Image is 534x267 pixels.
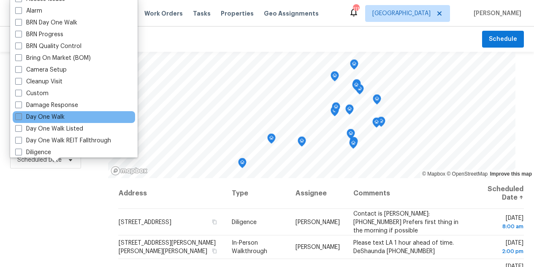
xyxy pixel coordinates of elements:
label: BRN Progress [15,30,63,39]
th: Scheduled Date ↑ [469,178,524,209]
div: Map marker [349,139,358,152]
label: Bring On Market (BOM) [15,54,91,62]
div: Map marker [331,106,339,119]
div: Map marker [352,79,361,92]
span: Tasks [193,11,211,16]
span: [GEOGRAPHIC_DATA] [372,9,431,18]
span: [DATE] [475,215,523,230]
span: Diligence [232,219,257,225]
label: Camera Setup [15,66,67,74]
button: Copy Address [211,247,218,255]
th: Assignee [289,178,347,209]
label: Cleanup Visit [15,77,62,86]
div: 8:00 am [475,222,523,230]
div: Map marker [350,137,358,150]
div: Map marker [372,117,381,131]
span: [DATE] [475,240,523,256]
div: Map marker [373,94,381,107]
span: [PERSON_NAME] [295,219,340,225]
div: Map marker [298,136,306,150]
button: Copy Address [211,218,218,225]
label: Day One Walk REIT Fallthrough [15,136,111,145]
span: [PERSON_NAME] [295,244,340,250]
div: Map marker [332,102,340,115]
span: [STREET_ADDRESS][PERSON_NAME][PERSON_NAME][PERSON_NAME] [119,240,216,254]
label: Diligence [15,148,51,157]
span: Work Orders [144,9,183,18]
span: Properties [221,9,254,18]
div: 2:00 pm [475,247,523,256]
label: Day One Walk [15,113,65,121]
span: Contact is [PERSON_NAME]: [PHONE_NUMBER] Prefers first thing in the morning if possible [353,211,458,233]
div: Map marker [267,133,276,147]
div: Map marker [350,59,358,72]
label: BRN Quality Control [15,42,81,51]
span: Geo Assignments [264,9,319,18]
span: Scheduled Date [17,156,62,164]
span: [PERSON_NAME] [470,9,521,18]
div: Map marker [238,158,247,171]
a: Improve this map [490,171,532,177]
div: Map marker [331,71,339,84]
div: Map marker [352,80,361,93]
th: Address [118,178,225,209]
span: In-Person Walkthrough [232,240,267,254]
button: Schedule [482,31,524,48]
a: OpenStreetMap [447,171,488,177]
span: [STREET_ADDRESS] [119,219,171,225]
label: Damage Response [15,101,78,109]
div: Map marker [377,117,385,130]
label: Custom [15,89,49,98]
th: Type [225,178,289,209]
canvas: Map [108,52,515,178]
div: 111 [353,5,359,13]
a: Mapbox [422,171,445,177]
label: Alarm [15,7,42,15]
a: Mapbox homepage [111,166,148,176]
span: Schedule [489,34,517,45]
span: Please text LA 1 hour ahead of time. DeShaunda [PHONE_NUMBER] [353,240,454,254]
div: Map marker [345,104,354,117]
div: Map marker [355,84,364,97]
label: BRN Day One Walk [15,19,77,27]
label: Day One Walk Listed [15,125,83,133]
th: Comments [347,178,468,209]
div: Map marker [347,129,355,142]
